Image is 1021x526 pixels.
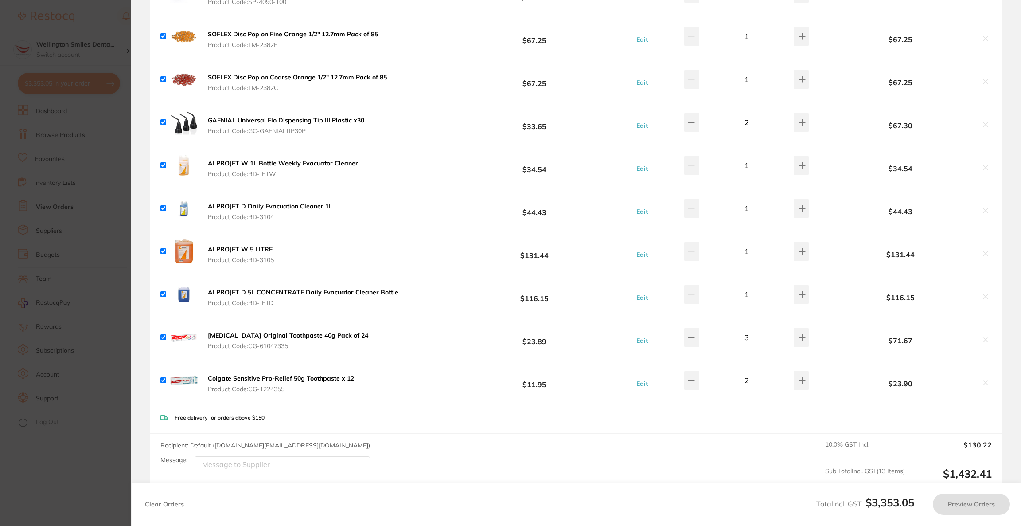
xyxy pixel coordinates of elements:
[208,331,368,339] b: [MEDICAL_DATA] Original Toothpaste 40g Pack of 24
[170,194,198,223] img: djYyY2s1bQ
[205,30,381,49] button: SOFLEX Disc Pop on Fine Orange 1/2" 12.7mm Pack of 85 Product Code:TM-2382F
[826,35,976,43] b: $67.25
[452,200,618,216] b: $44.43
[208,202,332,210] b: ALPROJET D Daily Evacuation Cleaner 1L
[826,380,976,388] b: $23.90
[205,288,401,307] button: ALPROJET D 5L CONCENTRATE Daily Evacuator Cleaner Bottle Product Code:RD-JETD
[175,415,265,421] p: Free delivery for orders above $150
[634,337,651,345] button: Edit
[205,331,371,350] button: [MEDICAL_DATA] Original Toothpaste 40g Pack of 24 Product Code:CG-61047335
[452,329,618,345] b: $23.89
[825,467,905,492] span: Sub Total Incl. GST ( 13 Items)
[634,294,651,302] button: Edit
[208,170,358,177] span: Product Code: RD-JETW
[634,251,651,259] button: Edit
[825,441,905,460] span: 10.0 % GST Incl.
[208,84,387,91] span: Product Code: TM-2382C
[208,299,398,306] span: Product Code: RD-JETD
[634,122,651,130] button: Edit
[208,73,387,81] b: SOFLEX Disc Pop on Coarse Orange 1/2" 12.7mm Pack of 85
[142,494,187,515] button: Clear Orders
[912,467,992,492] output: $1,432.41
[205,159,361,178] button: ALPROJET W 1L Bottle Weekly Evacuator Cleaner Product Code:RD-JETW
[208,385,354,393] span: Product Code: CG-1224355
[912,441,992,460] output: $130.22
[826,122,976,130] b: $67.30
[208,159,358,167] b: ALPROJET W 1L Bottle Weekly Evacuator Cleaner
[826,79,976,86] b: $67.25
[826,294,976,302] b: $116.15
[452,372,618,389] b: $11.95
[170,237,198,266] img: ZHh6NnZtcQ
[452,114,618,130] b: $33.65
[170,22,198,51] img: OHRqazh3cg
[452,28,618,44] b: $67.25
[170,65,198,94] img: Y2k2c3I4ZA
[205,116,367,135] button: GAENIAL Universal Flo Dispensing Tip III Plastic x30 Product Code:GC-GAENIALTIP30P
[933,494,1010,515] button: Preview Orders
[208,116,364,124] b: GAENIAL Universal Flo Dispensing Tip III Plastic x30
[170,366,198,395] img: NHo3bWY3NQ
[170,108,198,137] img: dTBkc2QxeQ
[452,286,618,302] b: $116.15
[205,202,335,221] button: ALPROJET D Daily Evacuation Cleaner 1L Product Code:RD-3104
[205,73,390,92] button: SOFLEX Disc Pop on Coarse Orange 1/2" 12.7mm Pack of 85 Product Code:TM-2382C
[826,165,976,173] b: $34.54
[452,243,618,259] b: $131.44
[205,245,277,264] button: ALPROJET W 5 LITRE Product Code:RD-3105
[826,208,976,216] b: $44.43
[205,374,357,393] button: Colgate Sensitive Pro-Relief 50g Toothpaste x 12 Product Code:CG-1224355
[634,208,651,216] button: Edit
[208,256,274,263] span: Product Code: RD-3105
[208,213,332,220] span: Product Code: RD-3104
[634,79,651,86] button: Edit
[634,35,651,43] button: Edit
[170,151,198,180] img: OXpsc3B0MQ
[634,380,651,388] button: Edit
[865,496,914,509] b: $3,353.05
[208,374,354,382] b: Colgate Sensitive Pro-Relief 50g Toothpaste x 12
[826,337,976,345] b: $71.67
[452,157,618,173] b: $34.54
[170,280,198,309] img: c2hvNWUyeQ
[634,165,651,173] button: Edit
[208,30,378,38] b: SOFLEX Disc Pop on Fine Orange 1/2" 12.7mm Pack of 85
[452,71,618,87] b: $67.25
[208,41,378,48] span: Product Code: TM-2382F
[208,127,364,134] span: Product Code: GC-GAENIALTIP30P
[208,245,273,253] b: ALPROJET W 5 LITRE
[160,441,370,449] span: Recipient: Default ( [DOMAIN_NAME][EMAIL_ADDRESS][DOMAIN_NAME] )
[826,251,976,259] b: $131.44
[816,499,914,508] span: Total Incl. GST
[208,342,368,349] span: Product Code: CG-61047335
[160,456,187,464] label: Message:
[170,323,198,352] img: b3l1dWNwaw
[208,288,398,296] b: ALPROJET D 5L CONCENTRATE Daily Evacuator Cleaner Bottle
